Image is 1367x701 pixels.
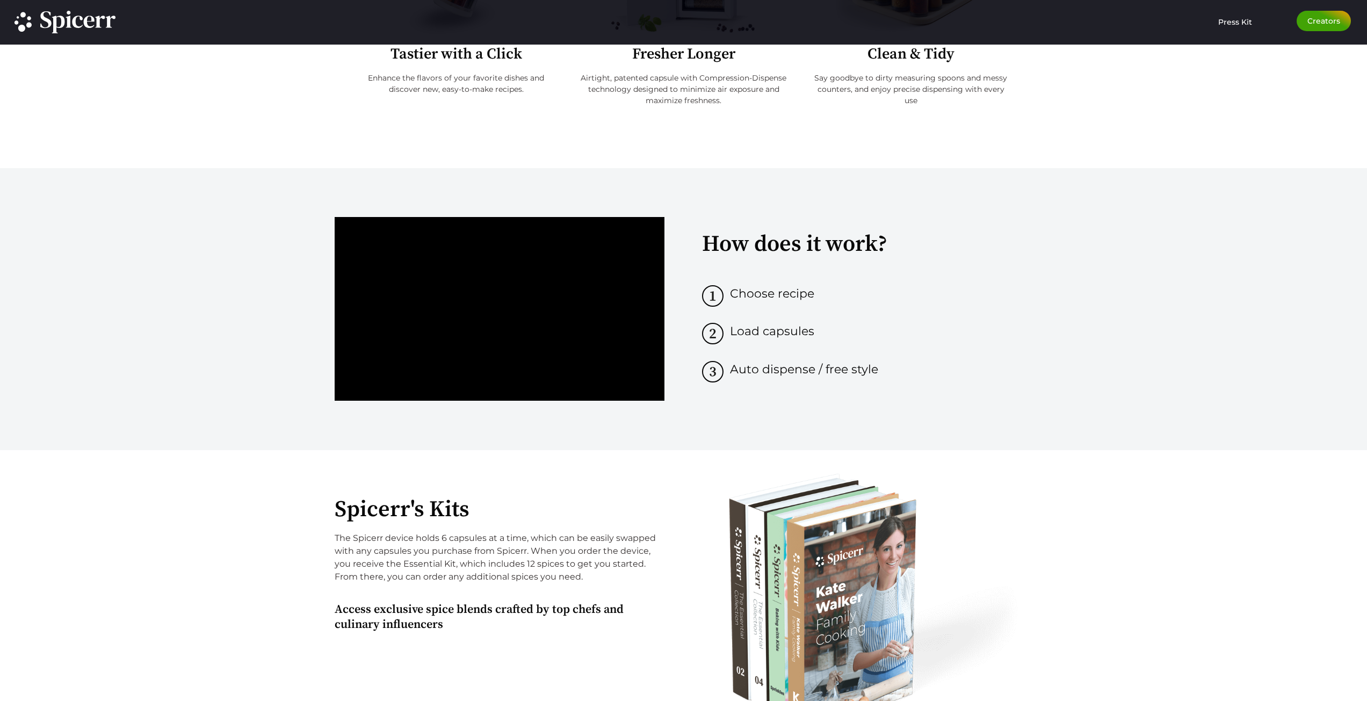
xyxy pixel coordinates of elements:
h2: Access exclusive spice blends crafted by top chefs and culinary influencers [335,602,668,633]
h2: Spicerr's Kits [335,498,668,521]
span: Creators [1307,17,1340,25]
h2: Clean & Tidy [811,47,1011,62]
p: Say goodbye to dirty measuring spoons and messy counters, and enjoy precise dispensing with every... [811,73,1011,106]
span: Press Kit [1218,17,1252,27]
span: Load capsules [730,324,814,338]
a: Creators [1297,11,1351,31]
h2: Tastier with a Click [356,47,557,62]
p: Airtight, patented capsule with Compression-Dispense technology designed to minimize air exposure... [578,73,789,106]
h2: Fresher Longer [578,47,789,62]
p: The Spicerr device holds 6 capsules at a time, which can be easily swapped with any capsules you ... [335,532,668,583]
span: Choose recipe [730,286,814,301]
span: Auto dispense / free style [730,362,878,377]
p: Enhance the flavors of your favorite dishes and discover new, easy-to-make recipes. [356,73,557,95]
h2: How does it work? [702,233,1027,256]
a: Press Kit [1218,11,1252,27]
iframe: How it works [335,216,665,402]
